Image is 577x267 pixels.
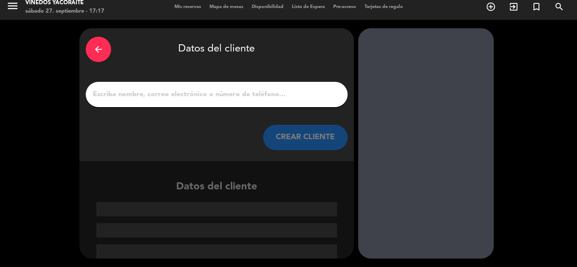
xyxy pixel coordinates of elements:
div: Datos del cliente [86,35,348,64]
span: Lista de Espera [288,5,329,9]
i: arrow_back [93,44,103,54]
input: Escriba nombre, correo electrónico o número de teléfono... [92,89,341,100]
span: Tarjetas de regalo [360,5,407,9]
div: sábado 27. septiembre - 17:17 [25,7,104,16]
i: add_circle_outline [486,2,496,12]
span: Mapa de mesas [205,5,248,9]
div: Datos del cliente [79,179,354,259]
button: CREAR CLIENTE [263,125,348,150]
i: exit_to_app [509,2,519,12]
i: search [554,2,564,12]
span: Disponibilidad [248,5,288,9]
i: turned_in_not [531,2,542,12]
span: Pre-acceso [329,5,360,9]
span: Mis reservas [170,5,205,9]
